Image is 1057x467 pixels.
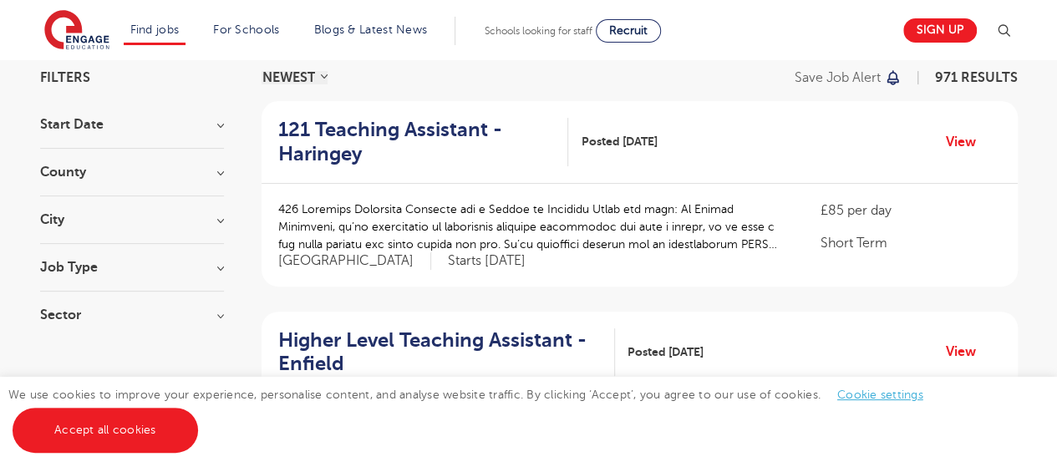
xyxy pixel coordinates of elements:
[795,71,902,84] button: Save job alert
[278,328,602,377] h2: Higher Level Teaching Assistant - Enfield
[609,24,648,37] span: Recruit
[946,341,988,363] a: View
[795,71,881,84] p: Save job alert
[40,71,90,84] span: Filters
[40,308,224,322] h3: Sector
[130,23,180,36] a: Find jobs
[278,201,787,253] p: 426 Loremips Dolorsita Consecte adi e Seddoe te Incididu Utlab etd magn: Al Enimad Minimveni, qu’...
[44,10,109,52] img: Engage Education
[40,165,224,179] h3: County
[8,388,940,436] span: We use cookies to improve your experience, personalise content, and analyse website traffic. By c...
[213,23,279,36] a: For Schools
[278,118,556,166] h2: 121 Teaching Assistant - Haringey
[40,261,224,274] h3: Job Type
[820,201,1000,221] p: £85 per day
[485,25,592,37] span: Schools looking for staff
[278,252,431,270] span: [GEOGRAPHIC_DATA]
[837,388,923,401] a: Cookie settings
[448,252,526,270] p: Starts [DATE]
[903,18,977,43] a: Sign up
[820,233,1000,253] p: Short Term
[581,133,657,150] span: Posted [DATE]
[628,343,704,361] span: Posted [DATE]
[40,118,224,131] h3: Start Date
[278,118,569,166] a: 121 Teaching Assistant - Haringey
[40,213,224,226] h3: City
[946,131,988,153] a: View
[596,19,661,43] a: Recruit
[13,408,198,453] a: Accept all cookies
[314,23,428,36] a: Blogs & Latest News
[278,328,615,377] a: Higher Level Teaching Assistant - Enfield
[935,70,1018,85] span: 971 RESULTS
